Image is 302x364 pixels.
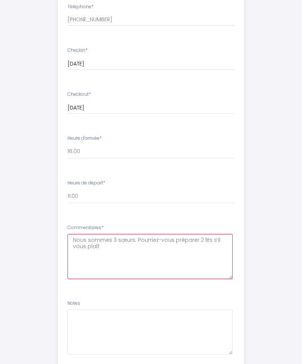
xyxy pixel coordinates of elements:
label: Checkin [67,47,88,54]
label: Commentaires [67,224,104,231]
label: Checkout [67,91,91,98]
label: Heure d'arrivée [67,135,102,142]
label: Notes [67,300,80,307]
label: Heure de départ [67,180,105,187]
label: Téléphone [67,3,94,10]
